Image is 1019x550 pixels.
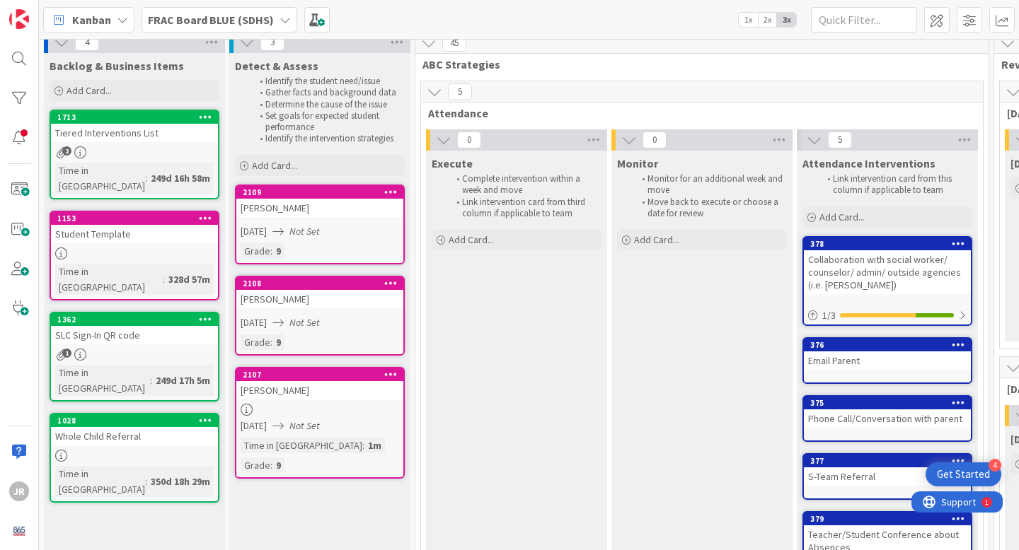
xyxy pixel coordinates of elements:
[57,112,218,122] div: 1713
[428,106,965,120] span: Attendance
[804,409,971,428] div: Phone Call/Conversation with parent
[252,133,403,144] li: Identify the intervention strategies
[236,186,403,217] div: 2109[PERSON_NAME]
[62,146,71,156] span: 2
[810,456,971,466] div: 377
[272,334,284,350] div: 9
[804,339,971,351] div: 376
[270,243,272,259] span: :
[241,438,362,453] div: Time in [GEOGRAPHIC_DATA]
[777,13,796,27] span: 3x
[802,395,972,442] a: 375Phone Call/Conversation with parent
[165,271,214,287] div: 328d 57m
[739,13,758,27] span: 1x
[50,413,219,503] a: 1028Whole Child ReferralTime in [GEOGRAPHIC_DATA]:350d 18h 29m
[236,368,403,399] div: 2107[PERSON_NAME]
[634,173,785,197] li: Monitor for an additional week and move
[148,13,274,27] b: FRAC Board BLUE (SDHS)
[810,340,971,350] div: 376
[802,337,972,384] a: 376Email Parent
[57,416,218,426] div: 1028
[252,159,297,172] span: Add Card...
[270,334,272,350] span: :
[252,87,403,98] li: Gather facts and background data
[50,211,219,300] a: 1153Student TemplateTime in [GEOGRAPHIC_DATA]:328d 57m
[51,414,218,445] div: 1028Whole Child Referral
[810,398,971,408] div: 375
[57,213,218,223] div: 1153
[51,212,218,225] div: 1153
[810,514,971,524] div: 379
[819,211,865,223] span: Add Card...
[643,131,667,148] span: 0
[51,414,218,427] div: 1028
[289,316,320,329] i: Not Set
[758,13,777,27] span: 2x
[989,459,1001,472] div: 4
[235,367,405,479] a: 2107[PERSON_NAME][DATE]Not SetTime in [GEOGRAPHIC_DATA]:1mGrade:9
[804,238,971,250] div: 378
[62,349,71,358] span: 1
[236,290,403,308] div: [PERSON_NAME]
[243,187,403,197] div: 2109
[51,111,218,124] div: 1713
[50,59,184,73] span: Backlog & Business Items
[241,334,270,350] div: Grade
[289,225,320,238] i: Not Set
[50,110,219,199] a: 1713Tiered Interventions ListTime in [GEOGRAPHIC_DATA]:249d 16h 58m
[67,84,112,97] span: Add Card...
[272,243,284,259] div: 9
[145,474,147,489] span: :
[819,173,970,197] li: Link intervention card from this column if applicable to team
[804,455,971,486] div: 377S-Team Referral
[449,197,599,220] li: Link intervention card from third column if applicable to team
[236,199,403,217] div: [PERSON_NAME]
[362,438,364,453] span: :
[9,481,29,501] div: JR
[252,99,403,110] li: Determine the cause of the issue
[55,365,150,396] div: Time in [GEOGRAPHIC_DATA]
[617,156,658,170] span: Monitor
[150,373,152,388] span: :
[804,250,971,294] div: Collaboration with social worker/ counselor/ admin/ outside agencies (i.e. [PERSON_NAME])
[252,110,403,134] li: Set goals for expected student performance
[804,307,971,324] div: 1/3
[74,6,77,17] div: 1
[236,381,403,399] div: [PERSON_NAME]
[802,156,935,170] span: Attendance Interventions
[163,271,165,287] span: :
[235,276,405,356] a: 2108[PERSON_NAME][DATE]Not SetGrade:9
[926,462,1001,486] div: Open Get Started checklist, remaining modules: 4
[804,238,971,294] div: 378Collaboration with social worker/ counselor/ admin/ outside agencies (i.e. [PERSON_NAME])
[75,34,99,51] span: 4
[289,419,320,432] i: Not Set
[364,438,385,453] div: 1m
[457,131,481,148] span: 0
[804,339,971,370] div: 376Email Parent
[270,457,272,473] span: :
[804,351,971,370] div: Email Parent
[241,243,270,259] div: Grade
[145,170,147,186] span: :
[422,57,971,71] span: ABC Strategies
[9,521,29,541] img: avatar
[30,2,64,19] span: Support
[55,163,145,194] div: Time in [GEOGRAPHIC_DATA]
[432,156,473,170] span: Execute
[55,264,163,295] div: Time in [GEOGRAPHIC_DATA]
[9,9,29,29] img: Visit kanbanzone.com
[243,370,403,380] div: 2107
[804,397,971,428] div: 375Phone Call/Conversation with parent
[802,453,972,500] a: 377S-Team Referral
[241,315,267,330] span: [DATE]
[55,466,145,497] div: Time in [GEOGRAPHIC_DATA]
[804,455,971,467] div: 377
[241,419,267,433] span: [DATE]
[51,313,218,344] div: 1362SLC Sign-In QR code
[236,277,403,308] div: 2108[PERSON_NAME]
[802,236,972,326] a: 378Collaboration with social worker/ counselor/ admin/ outside agencies (i.e. [PERSON_NAME])1/3
[51,124,218,142] div: Tiered Interventions List
[810,239,971,249] div: 378
[235,59,318,73] span: Detect & Assess
[804,397,971,409] div: 375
